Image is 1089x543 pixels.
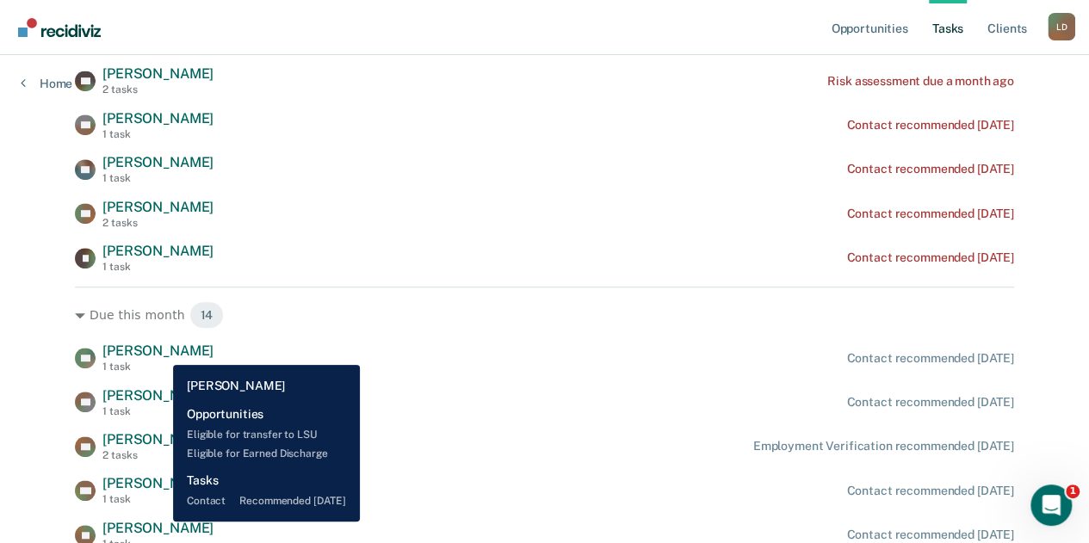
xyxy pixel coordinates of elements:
[846,484,1013,498] div: Contact recommended [DATE]
[102,128,213,140] div: 1 task
[102,243,213,259] span: [PERSON_NAME]
[846,162,1013,176] div: Contact recommended [DATE]
[102,172,213,184] div: 1 task
[102,449,213,461] div: 2 tasks
[102,217,213,229] div: 2 tasks
[102,493,213,505] div: 1 task
[18,18,101,37] img: Recidiviz
[846,395,1013,410] div: Contact recommended [DATE]
[102,65,213,82] span: [PERSON_NAME]
[102,154,213,170] span: [PERSON_NAME]
[1030,484,1072,526] iframe: Intercom live chat
[102,405,213,417] div: 1 task
[21,76,72,91] a: Home
[102,520,213,536] span: [PERSON_NAME]
[102,387,213,404] span: [PERSON_NAME]
[102,110,213,126] span: [PERSON_NAME]
[1048,13,1075,40] button: Profile dropdown button
[102,431,213,447] span: [PERSON_NAME]
[102,83,213,96] div: 2 tasks
[1066,484,1080,498] span: 1
[102,199,213,215] span: [PERSON_NAME]
[753,439,1014,454] div: Employment Verification recommended [DATE]
[1048,13,1075,40] div: L D
[102,475,213,491] span: [PERSON_NAME]
[846,351,1013,366] div: Contact recommended [DATE]
[846,118,1013,133] div: Contact recommended [DATE]
[846,528,1013,542] div: Contact recommended [DATE]
[102,261,213,273] div: 1 task
[189,301,225,329] span: 14
[75,301,1014,329] div: Due this month 14
[102,361,213,373] div: 1 task
[827,74,1014,89] div: Risk assessment due a month ago
[846,250,1013,265] div: Contact recommended [DATE]
[846,207,1013,221] div: Contact recommended [DATE]
[102,342,213,359] span: [PERSON_NAME]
